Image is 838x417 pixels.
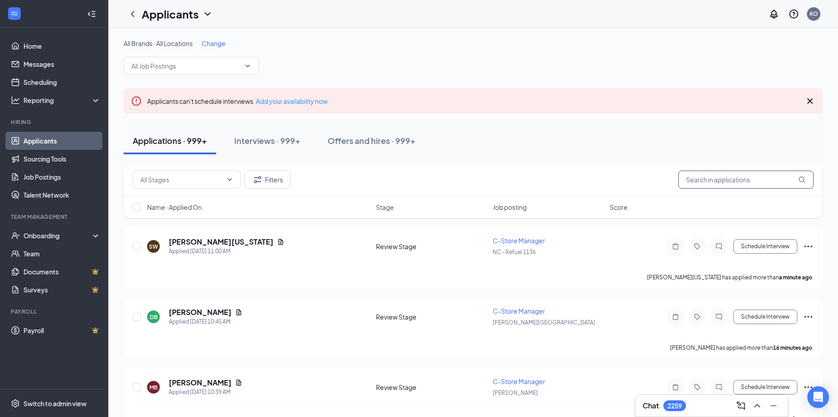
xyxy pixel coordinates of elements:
[493,377,545,385] span: C-Store Manager
[493,203,527,212] span: Job posting
[23,96,101,105] div: Reporting
[803,382,814,393] svg: Ellipses
[773,344,812,351] b: 16 minutes ago
[803,311,814,322] svg: Ellipses
[736,400,746,411] svg: ComposeMessage
[610,203,628,212] span: Score
[23,281,101,299] a: SurveysCrown
[142,6,199,22] h1: Applicants
[226,176,233,183] svg: ChevronDown
[376,312,487,321] div: Review Stage
[734,398,748,413] button: ComposeMessage
[752,400,763,411] svg: ChevronUp
[678,171,814,189] input: Search in applications
[643,401,659,411] h3: Chat
[256,97,328,105] a: Add your availability now
[750,398,764,413] button: ChevronUp
[23,37,101,55] a: Home
[667,402,682,410] div: 2259
[11,399,20,408] svg: Settings
[23,245,101,263] a: Team
[647,273,814,281] p: [PERSON_NAME][US_STATE] has applied more than .
[149,243,158,250] div: SW
[235,309,242,316] svg: Document
[235,379,242,386] svg: Document
[11,308,99,315] div: Payroll
[23,263,101,281] a: DocumentsCrown
[23,186,101,204] a: Talent Network
[376,242,487,251] div: Review Stage
[244,62,251,69] svg: ChevronDown
[493,249,536,255] span: NC - Refuel 1136
[766,398,781,413] button: Minimize
[692,313,703,320] svg: Tag
[11,96,20,105] svg: Analysis
[23,399,87,408] div: Switch to admin view
[803,241,814,252] svg: Ellipses
[733,239,797,254] button: Schedule Interview
[11,118,99,126] div: Hiring
[150,313,157,321] div: DB
[23,55,101,73] a: Messages
[169,237,273,247] h5: [PERSON_NAME][US_STATE]
[798,176,806,183] svg: MagnifyingGlass
[779,274,812,281] b: a minute ago
[23,132,101,150] a: Applicants
[23,168,101,186] a: Job Postings
[810,10,818,18] div: KO
[252,174,263,185] svg: Filter
[169,378,231,388] h5: [PERSON_NAME]
[277,238,284,246] svg: Document
[131,96,142,107] svg: Error
[670,344,814,352] p: [PERSON_NAME] has applied more than .
[11,231,20,240] svg: UserCheck
[245,171,291,189] button: Filter Filters
[147,203,202,212] span: Name · Applied On
[124,39,193,47] span: All Brands · All Locations
[493,389,538,396] span: [PERSON_NAME]
[23,73,101,91] a: Scheduling
[234,135,301,146] div: Interviews · 999+
[713,384,724,391] svg: ChatInactive
[169,307,231,317] h5: [PERSON_NAME]
[807,386,829,408] div: Open Intercom Messenger
[169,247,284,256] div: Applied [DATE] 11:00 AM
[733,310,797,324] button: Schedule Interview
[769,9,779,19] svg: Notifications
[202,9,213,19] svg: ChevronDown
[733,380,797,394] button: Schedule Interview
[493,307,545,315] span: C-Store Manager
[149,384,157,391] div: MB
[768,400,779,411] svg: Minimize
[670,313,681,320] svg: Note
[140,175,222,185] input: All Stages
[23,150,101,168] a: Sourcing Tools
[805,96,815,107] svg: Cross
[87,9,96,19] svg: Collapse
[788,9,799,19] svg: QuestionInfo
[493,236,545,245] span: C-Store Manager
[670,243,681,250] svg: Note
[493,319,595,326] span: [PERSON_NAME][GEOGRAPHIC_DATA]
[202,39,226,47] span: Change
[713,243,724,250] svg: ChatInactive
[692,384,703,391] svg: Tag
[10,9,19,18] svg: WorkstreamLogo
[169,388,242,397] div: Applied [DATE] 10:39 AM
[328,135,416,146] div: Offers and hires · 999+
[11,213,99,221] div: Team Management
[713,313,724,320] svg: ChatInactive
[131,61,241,71] input: All Job Postings
[692,243,703,250] svg: Tag
[670,384,681,391] svg: Note
[376,203,394,212] span: Stage
[23,231,93,240] div: Onboarding
[169,317,242,326] div: Applied [DATE] 10:45 AM
[376,383,487,392] div: Review Stage
[147,97,328,105] span: Applicants can't schedule interviews.
[127,9,138,19] svg: ChevronLeft
[133,135,207,146] div: Applications · 999+
[23,321,101,339] a: PayrollCrown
